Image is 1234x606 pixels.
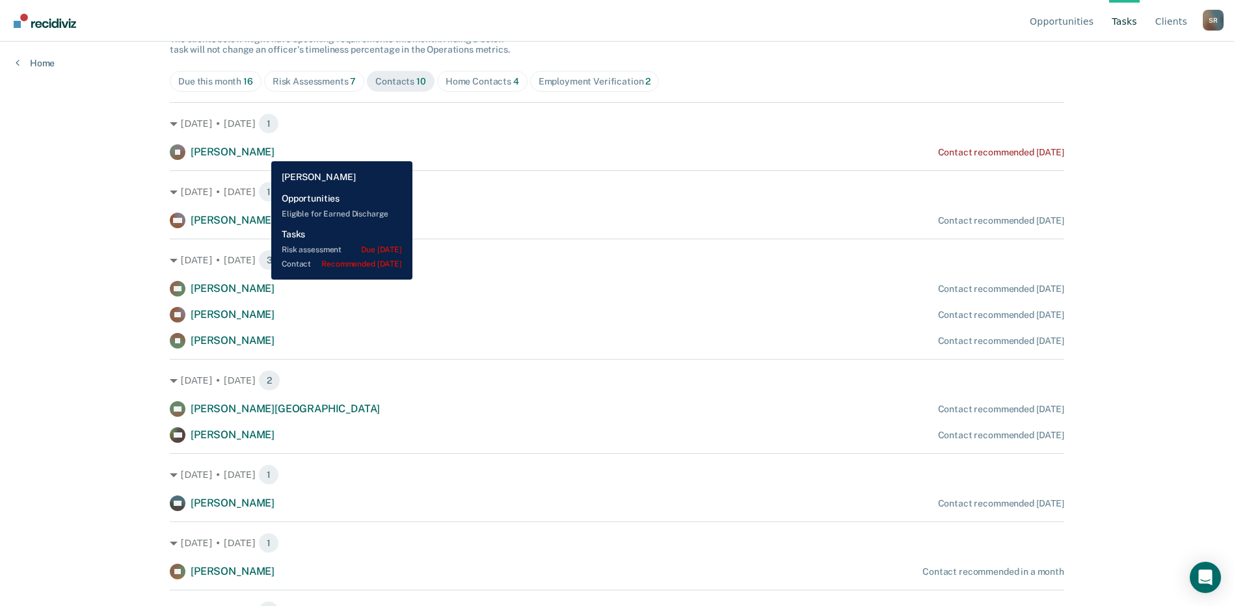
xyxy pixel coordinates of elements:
[243,76,253,86] span: 16
[170,34,510,55] span: The clients below might have upcoming requirements this month. Hiding a below task will not chang...
[258,533,279,553] span: 1
[416,76,426,86] span: 10
[938,215,1064,226] div: Contact recommended [DATE]
[645,76,651,86] span: 2
[938,147,1064,158] div: Contact recommended [DATE]
[938,283,1064,295] div: Contact recommended [DATE]
[191,282,275,295] span: [PERSON_NAME]
[258,113,279,134] span: 1
[446,76,519,87] div: Home Contacts
[191,428,275,441] span: [PERSON_NAME]
[539,76,651,87] div: Employment Verification
[191,565,275,577] span: [PERSON_NAME]
[178,76,253,87] div: Due this month
[191,146,275,158] span: [PERSON_NAME]
[170,250,1064,270] div: [DATE] • [DATE] 3
[191,214,275,226] span: [PERSON_NAME]
[938,430,1064,441] div: Contact recommended [DATE]
[191,308,275,321] span: [PERSON_NAME]
[938,404,1064,415] div: Contact recommended [DATE]
[1203,10,1224,31] button: Profile dropdown button
[170,370,1064,391] div: [DATE] • [DATE] 2
[191,402,380,415] span: [PERSON_NAME][GEOGRAPHIC_DATA]
[273,76,356,87] div: Risk Assessments
[1190,562,1221,593] div: Open Intercom Messenger
[258,370,280,391] span: 2
[922,566,1064,577] div: Contact recommended in a month
[350,76,356,86] span: 7
[170,181,1064,202] div: [DATE] • [DATE] 1
[191,334,275,347] span: [PERSON_NAME]
[513,76,519,86] span: 4
[258,464,279,485] span: 1
[170,113,1064,134] div: [DATE] • [DATE] 1
[14,14,76,28] img: Recidiviz
[938,310,1064,321] div: Contact recommended [DATE]
[258,181,279,202] span: 1
[170,533,1064,553] div: [DATE] • [DATE] 1
[938,498,1064,509] div: Contact recommended [DATE]
[938,336,1064,347] div: Contact recommended [DATE]
[258,250,281,270] span: 3
[170,464,1064,485] div: [DATE] • [DATE] 1
[1203,10,1224,31] div: S R
[16,57,55,69] a: Home
[191,497,275,509] span: [PERSON_NAME]
[375,76,426,87] div: Contacts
